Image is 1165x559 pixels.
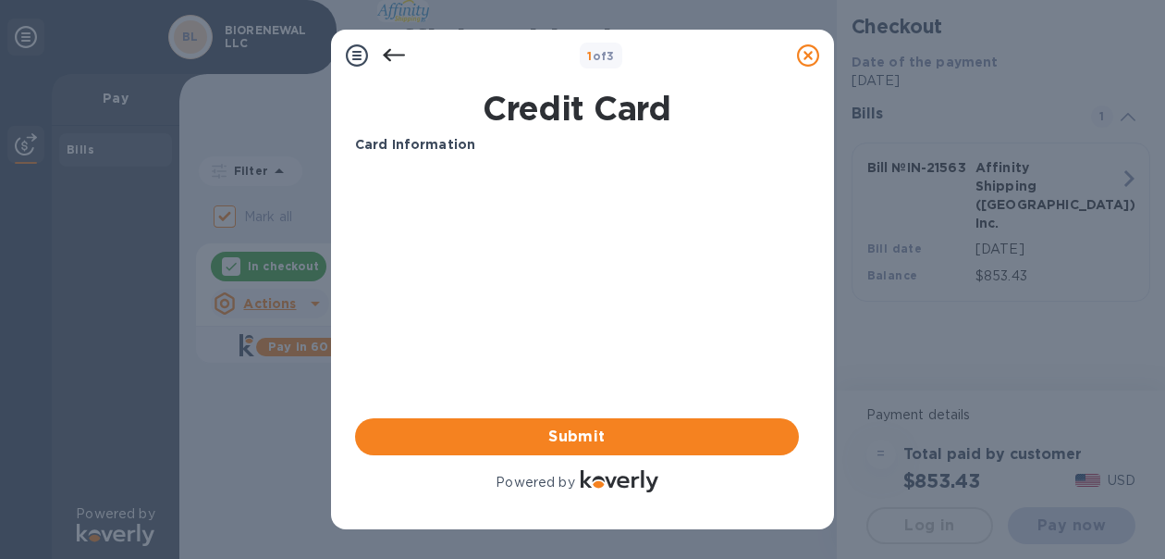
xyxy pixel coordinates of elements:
[587,49,615,63] b: of 3
[581,470,658,492] img: Logo
[355,169,799,308] iframe: Your browser does not support iframes
[355,137,475,152] b: Card Information
[496,473,574,492] p: Powered by
[348,89,806,128] h1: Credit Card
[355,418,799,455] button: Submit
[587,49,592,63] span: 1
[370,426,784,448] span: Submit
